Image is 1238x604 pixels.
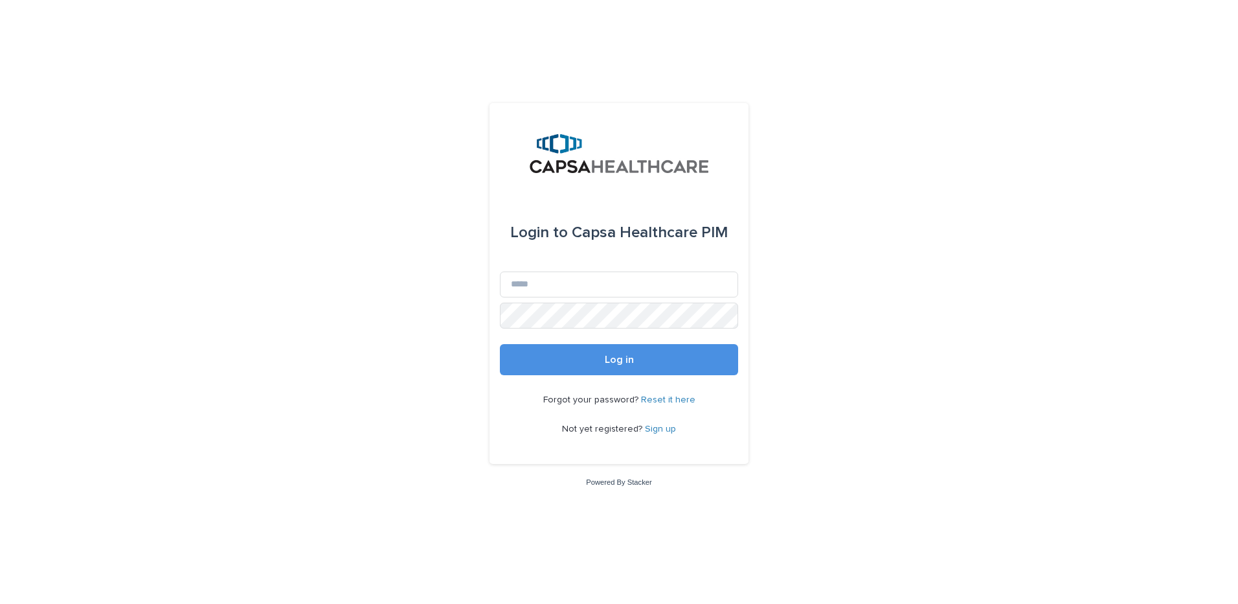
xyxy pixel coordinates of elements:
span: Forgot your password? [543,395,641,404]
button: Log in [500,344,738,375]
span: Log in [605,354,634,365]
span: Login to [510,225,568,240]
a: Reset it here [641,395,695,404]
a: Sign up [645,424,676,434]
img: B5p4sRfuTuC72oLToeu7 [530,134,709,173]
a: Powered By Stacker [586,478,651,486]
span: Not yet registered? [562,424,645,434]
div: Capsa Healthcare PIM [510,215,728,251]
